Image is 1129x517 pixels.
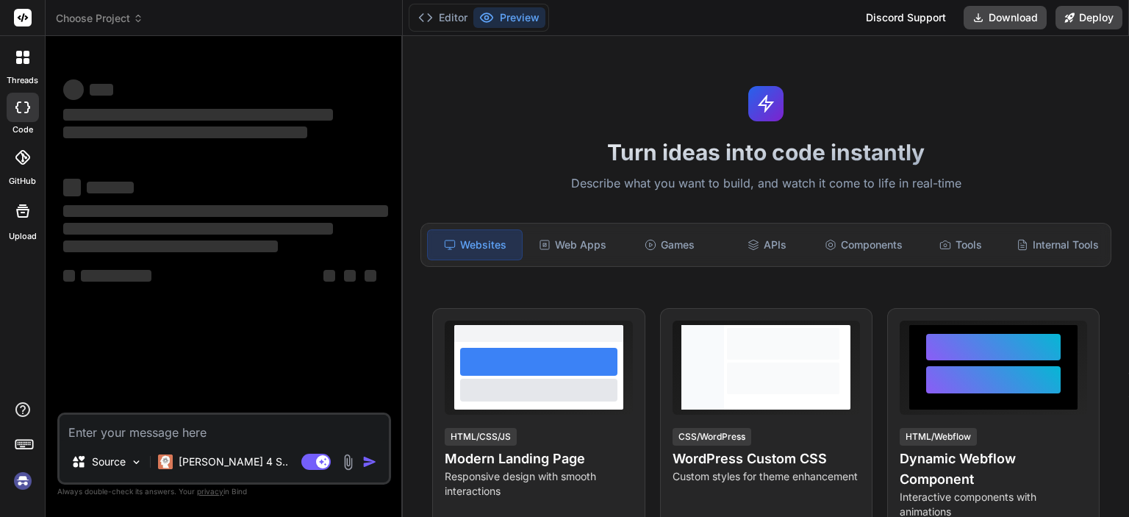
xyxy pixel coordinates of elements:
[673,449,860,469] h4: WordPress Custom CSS
[158,454,173,469] img: Claude 4 Sonnet
[1055,6,1122,29] button: Deploy
[63,109,333,121] span: ‌
[526,229,620,260] div: Web Apps
[857,6,955,29] div: Discord Support
[57,485,391,499] p: Always double-check its answers. Your in Bind
[900,449,1087,490] h4: Dynamic Webflow Component
[81,270,151,282] span: ‌
[9,175,36,188] label: GitHub
[179,454,288,469] p: [PERSON_NAME] 4 S..
[445,469,632,499] p: Responsive design with smooth interactions
[445,449,632,469] h4: Modern Landing Page
[340,454,356,471] img: attachment
[9,230,37,243] label: Upload
[87,182,134,193] span: ‌
[130,456,143,468] img: Pick Models
[63,79,84,100] span: ‌
[1011,229,1105,260] div: Internal Tools
[63,179,81,196] span: ‌
[817,229,911,260] div: Components
[63,126,307,138] span: ‌
[964,6,1047,29] button: Download
[900,428,977,446] div: HTML/Webflow
[914,229,1008,260] div: Tools
[10,468,35,493] img: signin
[197,487,223,496] span: privacy
[473,7,545,28] button: Preview
[412,174,1120,193] p: Describe what you want to build, and watch it come to life in real-time
[92,454,126,469] p: Source
[412,7,473,28] button: Editor
[63,270,75,282] span: ‌
[673,428,751,446] div: CSS/WordPress
[365,270,376,282] span: ‌
[344,270,356,282] span: ‌
[63,240,278,252] span: ‌
[362,454,377,469] img: icon
[56,11,143,26] span: Choose Project
[445,428,517,446] div: HTML/CSS/JS
[63,223,333,235] span: ‌
[63,205,388,217] span: ‌
[673,469,860,484] p: Custom styles for theme enhancement
[12,124,33,136] label: code
[427,229,523,260] div: Websites
[720,229,814,260] div: APIs
[412,139,1120,165] h1: Turn ideas into code instantly
[90,84,113,96] span: ‌
[623,229,717,260] div: Games
[323,270,335,282] span: ‌
[7,74,38,87] label: threads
